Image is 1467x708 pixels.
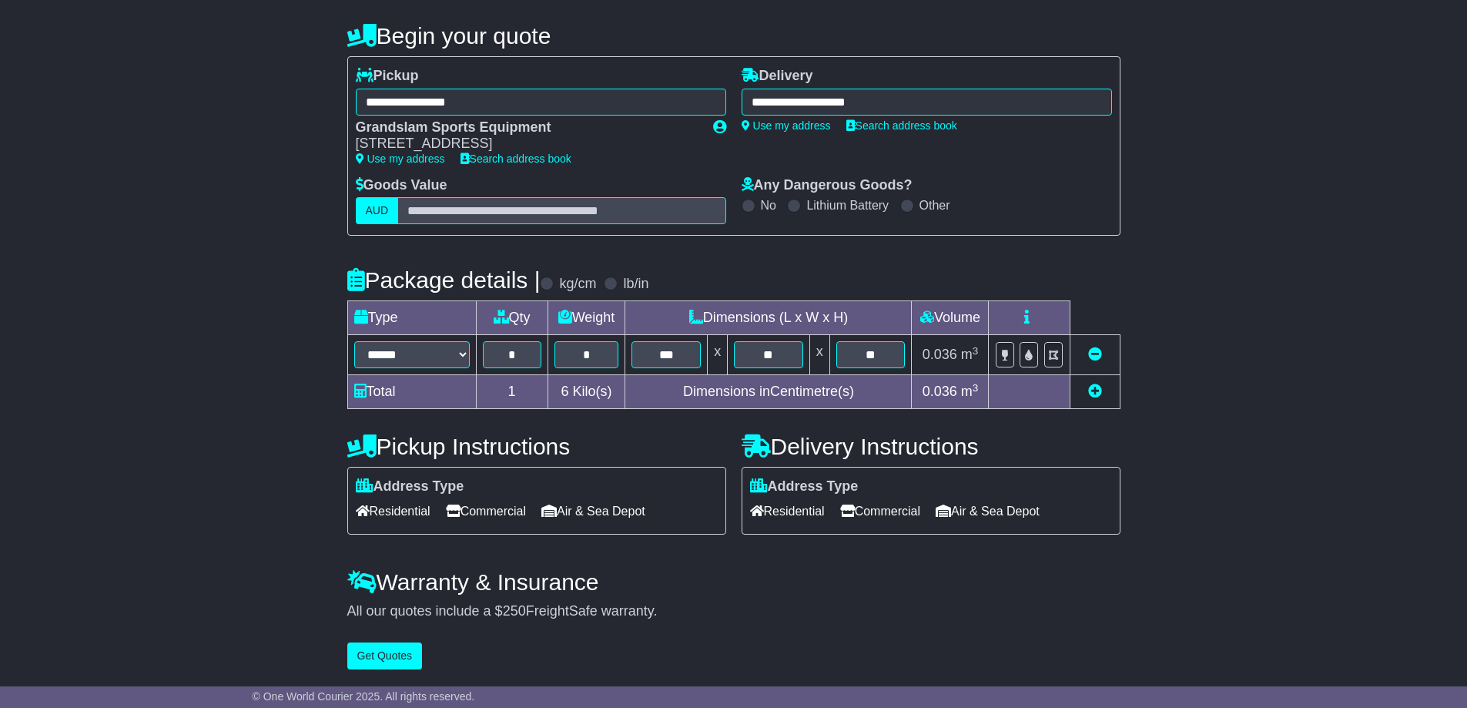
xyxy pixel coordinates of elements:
td: Volume [912,301,989,335]
span: Commercial [840,499,920,523]
div: Grandslam Sports Equipment [356,119,698,136]
h4: Package details | [347,267,541,293]
a: Use my address [742,119,831,132]
a: Use my address [356,153,445,165]
label: No [761,198,776,213]
a: Search address book [461,153,571,165]
td: Weight [548,301,625,335]
label: Any Dangerous Goods? [742,177,913,194]
span: Commercial [446,499,526,523]
span: 250 [503,603,526,619]
label: Lithium Battery [806,198,889,213]
label: Address Type [356,478,464,495]
sup: 3 [973,345,979,357]
label: Other [919,198,950,213]
a: Add new item [1088,384,1102,399]
a: Search address book [846,119,957,132]
span: Residential [750,499,825,523]
h4: Pickup Instructions [347,434,726,459]
td: Total [347,375,476,409]
label: Delivery [742,68,813,85]
sup: 3 [973,382,979,394]
span: Air & Sea Depot [936,499,1040,523]
span: 0.036 [923,347,957,362]
span: © One World Courier 2025. All rights reserved. [253,690,475,703]
div: All our quotes include a $ FreightSafe warranty. [347,603,1120,620]
label: lb/in [623,276,648,293]
td: Dimensions in Centimetre(s) [625,375,912,409]
button: Get Quotes [347,643,423,669]
label: kg/cm [559,276,596,293]
span: Air & Sea Depot [541,499,645,523]
span: m [961,384,979,399]
label: Goods Value [356,177,447,194]
td: 1 [476,375,548,409]
h4: Begin your quote [347,23,1120,49]
label: Address Type [750,478,859,495]
td: x [809,335,829,375]
td: x [708,335,728,375]
span: 0.036 [923,384,957,399]
label: Pickup [356,68,419,85]
span: 6 [561,384,568,399]
label: AUD [356,197,399,224]
span: Residential [356,499,430,523]
td: Dimensions (L x W x H) [625,301,912,335]
h4: Delivery Instructions [742,434,1120,459]
td: Type [347,301,476,335]
td: Qty [476,301,548,335]
td: Kilo(s) [548,375,625,409]
span: m [961,347,979,362]
a: Remove this item [1088,347,1102,362]
h4: Warranty & Insurance [347,569,1120,595]
div: [STREET_ADDRESS] [356,136,698,153]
